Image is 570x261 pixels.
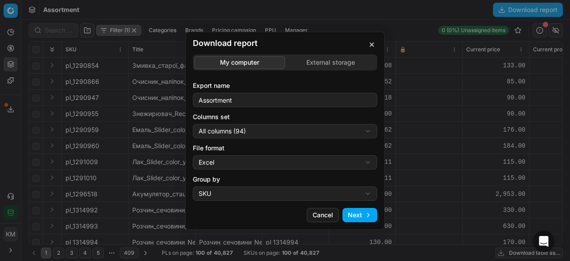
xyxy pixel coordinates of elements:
h2: Download report [193,39,377,47]
label: Group by [193,175,377,184]
label: Export name [193,81,377,90]
label: File format [193,144,377,153]
button: My computer [194,56,285,69]
button: Next [342,208,377,222]
button: Cancel [307,208,339,222]
label: Columns set [193,112,377,121]
button: External storage [285,56,376,69]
